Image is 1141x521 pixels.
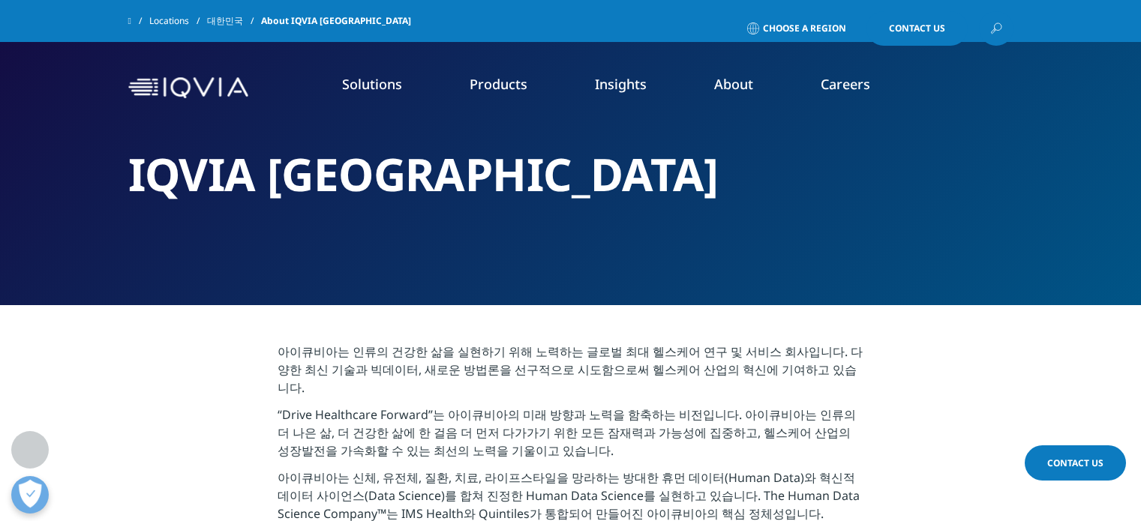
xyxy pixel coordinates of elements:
[763,22,846,34] span: Choose a Region
[889,24,945,33] span: Contact Us
[278,343,863,406] p: 아이큐비아는 인류의 건강한 삶을 실현하기 위해 노력하는 글로벌 최대 헬스케어 연구 및 서비스 회사입니다. 다양한 최신 기술과 빅데이터, 새로운 방법론을 선구적으로 시도함으로써...
[128,146,1013,202] h2: IQVIA [GEOGRAPHIC_DATA]
[11,476,49,514] button: 개방형 기본 설정
[821,75,870,93] a: Careers
[1047,457,1103,469] span: Contact Us
[470,75,527,93] a: Products
[866,11,968,46] a: Contact Us
[714,75,753,93] a: About
[1025,445,1126,481] a: Contact Us
[595,75,647,93] a: Insights
[254,52,1013,123] nav: Primary
[278,406,863,469] p: “Drive Healthcare Forward”는 아이큐비아의 미래 방향과 노력을 함축하는 비전입니다. 아이큐비아는 인류의 더 나은 삶, 더 건강한 삶에 한 걸음 더 먼저 다...
[342,75,402,93] a: Solutions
